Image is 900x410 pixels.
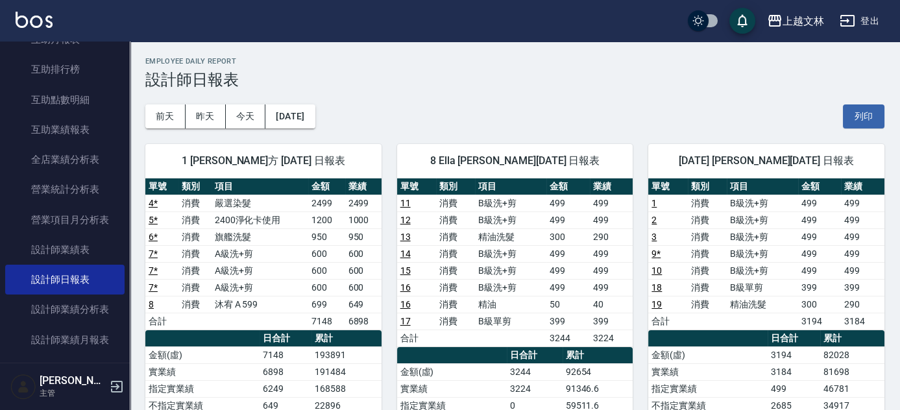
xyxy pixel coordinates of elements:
th: 日合計 [768,330,820,347]
img: Logo [16,12,53,28]
td: 950 [345,228,382,245]
a: 11 [400,198,411,208]
td: 91346.6 [563,380,633,397]
td: 82028 [820,346,884,363]
td: 消費 [178,296,212,313]
td: B級洗+剪 [727,228,798,245]
a: 設計師日報表 [5,265,125,295]
td: 消費 [436,296,475,313]
button: 昨天 [186,104,226,128]
td: 2499 [345,195,382,211]
th: 單號 [397,178,436,195]
td: 191484 [311,363,381,380]
td: 399 [590,313,633,330]
td: 950 [308,228,345,245]
td: 金額(虛) [648,346,767,363]
td: 合計 [648,313,687,330]
td: 消費 [178,245,212,262]
td: 600 [308,245,345,262]
td: 消費 [178,279,212,296]
a: 16 [400,282,411,293]
button: 今天 [226,104,266,128]
td: B級洗+剪 [475,195,546,211]
table: a dense table [397,178,633,347]
th: 項目 [727,178,798,195]
a: 設計師業績表 [5,235,125,265]
button: 列印 [843,104,884,128]
td: 消費 [436,262,475,279]
td: 消費 [436,211,475,228]
td: 46781 [820,380,884,397]
td: B級洗+剪 [727,195,798,211]
th: 累計 [563,347,633,364]
td: 499 [546,195,590,211]
td: 499 [546,262,590,279]
a: 互助業績報表 [5,115,125,145]
td: 1200 [308,211,345,228]
td: 7148 [260,346,311,363]
td: B級洗+剪 [727,245,798,262]
td: A級洗+剪 [212,245,309,262]
td: 290 [590,228,633,245]
th: 金額 [546,178,590,195]
td: 合計 [145,313,178,330]
a: 設計師業績月報表 [5,325,125,355]
td: 消費 [688,228,727,245]
td: 消費 [688,279,727,296]
a: 設計師業績分析表 [5,295,125,324]
td: 193891 [311,346,381,363]
th: 累計 [311,330,381,347]
td: B級洗+剪 [475,262,546,279]
th: 金額 [798,178,842,195]
td: 消費 [688,262,727,279]
td: 3194 [798,313,842,330]
a: 互助排行榜 [5,54,125,84]
td: 3224 [507,380,563,397]
td: 300 [546,228,590,245]
td: 499 [841,262,884,279]
a: 16 [400,299,411,309]
td: 499 [798,211,842,228]
th: 類別 [688,178,727,195]
a: 10 [651,265,662,276]
td: 消費 [688,245,727,262]
td: 3194 [768,346,820,363]
td: B級洗+剪 [727,262,798,279]
td: 499 [546,211,590,228]
td: 499 [590,211,633,228]
td: 499 [768,380,820,397]
td: 399 [546,313,590,330]
td: 499 [841,195,884,211]
a: 15 [400,265,411,276]
td: 499 [841,245,884,262]
td: 3224 [590,330,633,346]
td: 消費 [178,211,212,228]
td: 600 [345,245,382,262]
td: B級洗+剪 [475,211,546,228]
th: 金額 [308,178,345,195]
td: 499 [841,211,884,228]
td: 499 [841,228,884,245]
a: 17 [400,316,411,326]
td: 2499 [308,195,345,211]
td: 消費 [178,195,212,211]
th: 類別 [178,178,212,195]
td: 消費 [178,262,212,279]
a: 營業統計分析表 [5,175,125,204]
button: [DATE] [265,104,315,128]
td: 消費 [688,195,727,211]
a: 設計師排行榜 [5,355,125,385]
td: 實業績 [145,363,260,380]
a: 8 [149,299,154,309]
td: 實業績 [648,363,767,380]
td: 消費 [688,296,727,313]
td: 499 [590,262,633,279]
a: 3 [651,232,657,242]
a: 14 [400,248,411,259]
span: [DATE] [PERSON_NAME][DATE] 日報表 [664,154,869,167]
td: 499 [590,279,633,296]
td: 81698 [820,363,884,380]
td: B級洗+剪 [475,245,546,262]
td: 嚴選染髮 [212,195,309,211]
td: 2400淨化卡使用 [212,211,309,228]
